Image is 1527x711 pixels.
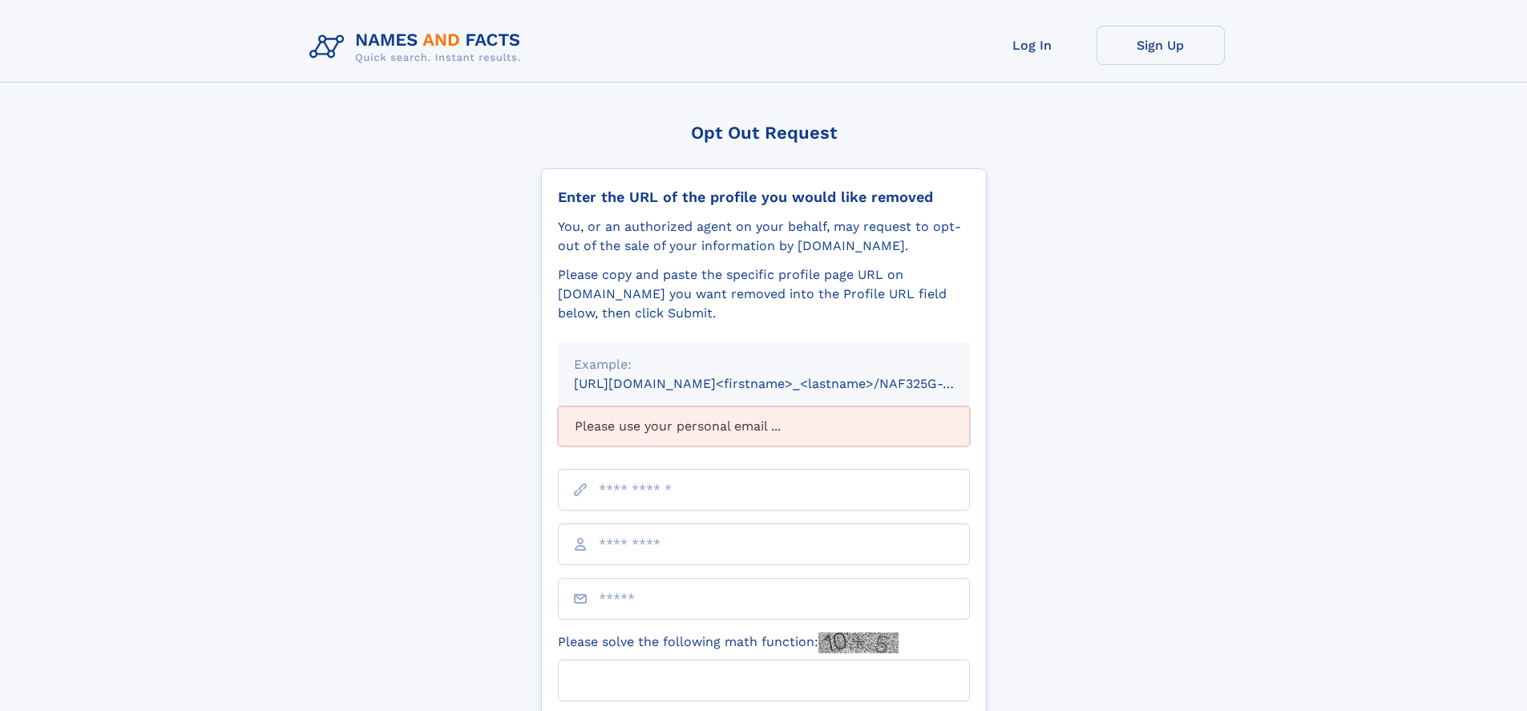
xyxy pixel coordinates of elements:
a: Log In [968,26,1097,65]
div: Please copy and paste the specific profile page URL on [DOMAIN_NAME] you want removed into the Pr... [558,265,970,323]
img: Logo Names and Facts [303,26,534,69]
label: Please solve the following math function: [558,632,899,653]
div: Opt Out Request [541,123,987,143]
div: Please use your personal email ... [558,406,970,446]
div: Enter the URL of the profile you would like removed [558,188,970,206]
div: Example: [574,355,954,374]
small: [URL][DOMAIN_NAME]<firstname>_<lastname>/NAF325G-xxxxxxxx [574,376,1000,391]
a: Sign Up [1097,26,1225,65]
div: You, or an authorized agent on your behalf, may request to opt-out of the sale of your informatio... [558,217,970,256]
